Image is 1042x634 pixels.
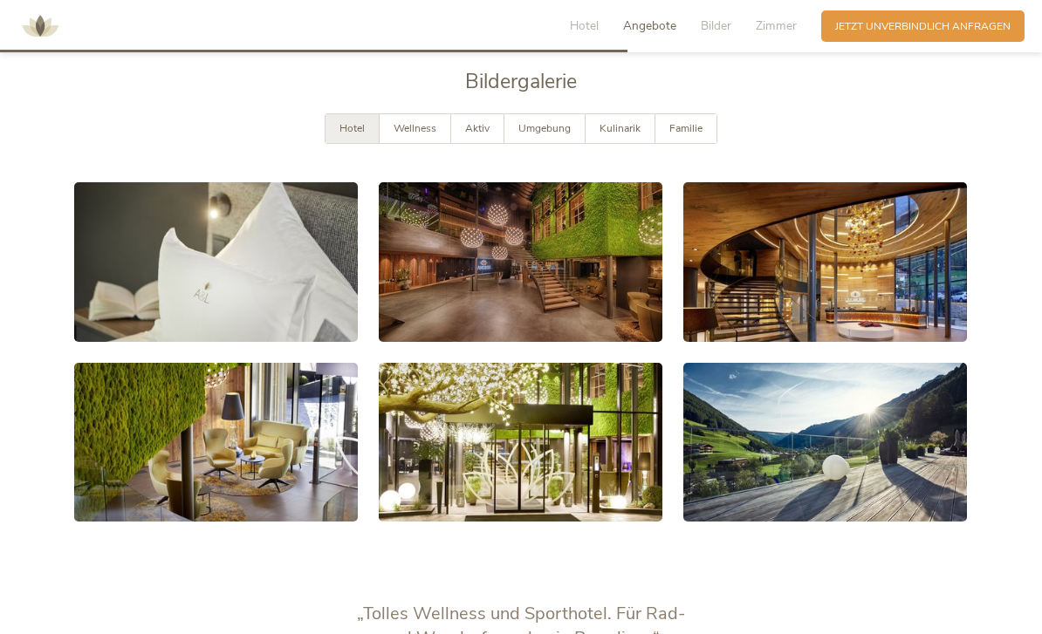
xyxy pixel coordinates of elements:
[570,17,599,34] span: Hotel
[623,17,676,34] span: Angebote
[14,21,66,31] a: AMONTI & LUNARIS Wellnessresort
[600,121,641,135] span: Kulinarik
[835,19,1011,34] span: Jetzt unverbindlich anfragen
[701,17,731,34] span: Bilder
[465,121,490,135] span: Aktiv
[394,121,436,135] span: Wellness
[518,121,571,135] span: Umgebung
[339,121,365,135] span: Hotel
[756,17,797,34] span: Zimmer
[669,121,703,135] span: Familie
[465,68,577,95] span: Bildergalerie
